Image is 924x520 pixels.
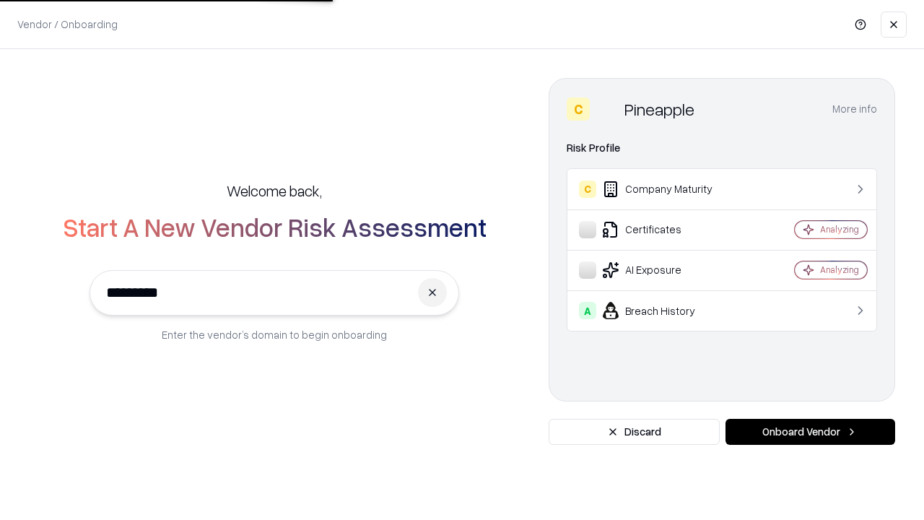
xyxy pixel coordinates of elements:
[579,302,596,319] div: A
[567,139,877,157] div: Risk Profile
[596,97,619,121] img: Pineapple
[579,302,751,319] div: Breach History
[579,261,751,279] div: AI Exposure
[820,264,859,276] div: Analyzing
[579,181,751,198] div: Company Maturity
[162,327,387,342] p: Enter the vendor’s domain to begin onboarding
[624,97,694,121] div: Pineapple
[820,223,859,235] div: Analyzing
[725,419,895,445] button: Onboard Vendor
[567,97,590,121] div: C
[832,96,877,122] button: More info
[579,181,596,198] div: C
[17,17,118,32] p: Vendor / Onboarding
[227,181,322,201] h5: Welcome back,
[579,221,751,238] div: Certificates
[63,212,487,241] h2: Start A New Vendor Risk Assessment
[549,419,720,445] button: Discard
